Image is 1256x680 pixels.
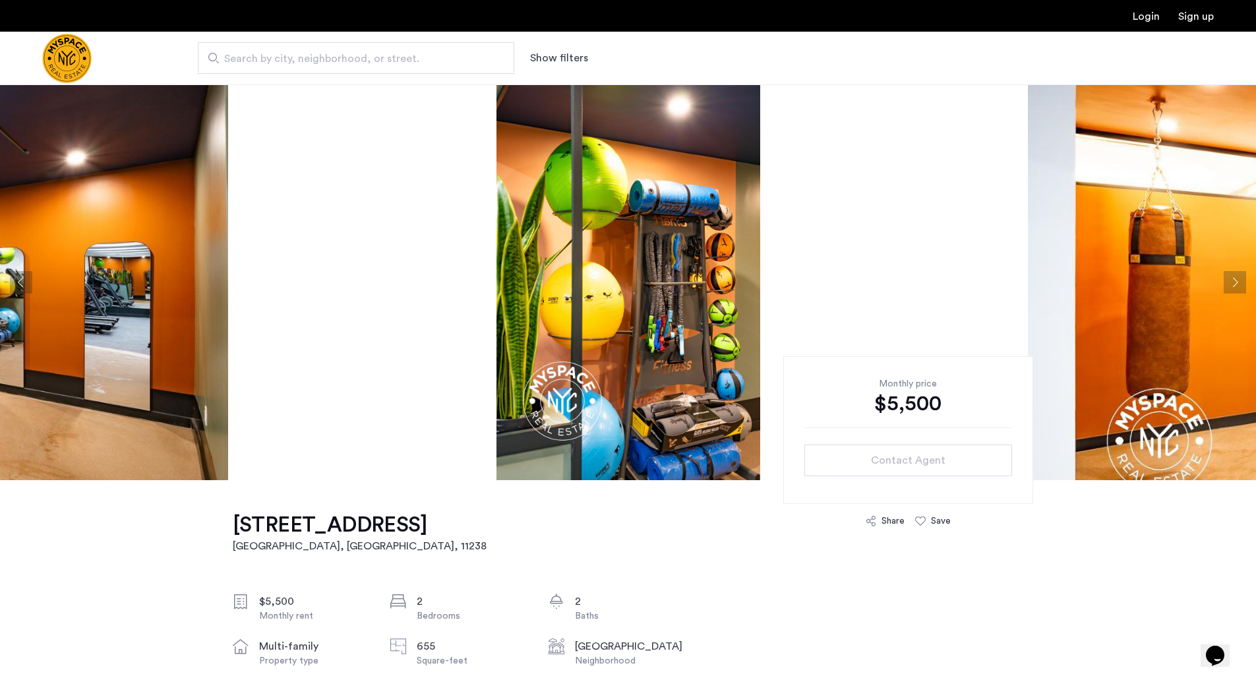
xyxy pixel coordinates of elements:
input: Apartment Search [198,42,514,74]
div: Property type [259,654,370,667]
div: Neighborhood [575,654,686,667]
div: Save [931,514,951,528]
img: apartment [233,84,1023,480]
div: $5,500 [259,594,370,609]
button: button [804,445,1012,476]
button: Previous apartment [10,271,32,294]
button: Next apartment [1224,271,1246,294]
span: Contact Agent [871,452,945,468]
h1: [STREET_ADDRESS] [233,512,487,538]
div: Bedrooms [417,609,527,623]
div: Monthly price [804,377,1012,390]
button: Show or hide filters [530,50,588,66]
a: Login [1133,11,1160,22]
a: Registration [1178,11,1214,22]
h2: [GEOGRAPHIC_DATA], [GEOGRAPHIC_DATA] , 11238 [233,538,487,554]
a: Cazamio Logo [42,34,92,83]
iframe: chat widget [1201,627,1243,667]
div: Monthly rent [259,609,370,623]
a: [STREET_ADDRESS][GEOGRAPHIC_DATA], [GEOGRAPHIC_DATA], 11238 [233,512,487,554]
img: logo [42,34,92,83]
div: Baths [575,609,686,623]
div: multi-family [259,638,370,654]
div: 2 [417,594,527,609]
div: 655 [417,638,527,654]
div: $5,500 [804,390,1012,417]
div: [GEOGRAPHIC_DATA] [575,638,686,654]
div: Share [882,514,905,528]
div: Square-feet [417,654,527,667]
div: 2 [575,594,686,609]
span: Search by city, neighborhood, or street. [224,51,477,67]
